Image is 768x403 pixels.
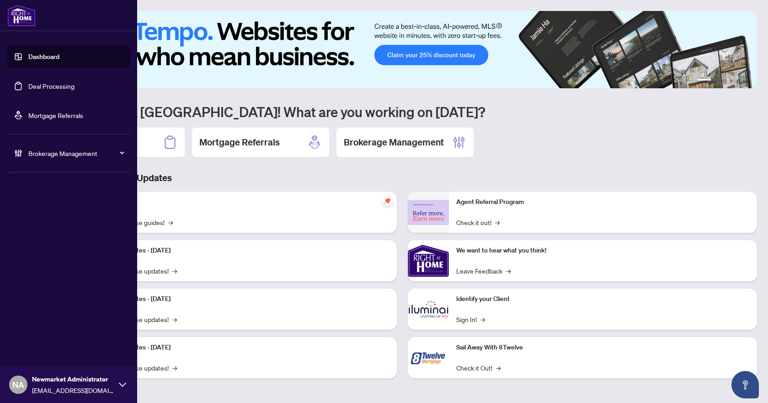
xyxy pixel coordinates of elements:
[28,82,75,90] a: Deal Processing
[456,314,485,324] a: Sign In!→
[408,289,449,330] img: Identify your Client
[32,385,114,395] span: [EMAIL_ADDRESS][DOMAIN_NAME]
[506,266,511,276] span: →
[96,294,389,304] p: Platform Updates - [DATE]
[697,79,711,83] button: 1
[456,266,511,276] a: Leave Feedback→
[496,363,501,373] span: →
[382,195,393,206] span: pushpin
[96,197,389,207] p: Self-Help
[172,314,177,324] span: →
[480,314,485,324] span: →
[172,266,177,276] span: →
[7,5,36,27] img: logo
[168,217,173,227] span: →
[96,246,389,256] p: Platform Updates - [DATE]
[456,217,500,227] a: Check it out!→
[408,337,449,378] img: Sail Away With 8Twelve
[456,246,750,256] p: We want to hear what you think!
[408,200,449,225] img: Agent Referral Program
[495,217,500,227] span: →
[48,103,757,120] h1: Welcome back [GEOGRAPHIC_DATA]! What are you working on [DATE]?
[456,197,750,207] p: Agent Referral Program
[32,374,114,384] span: Newmarket Administrator
[199,136,280,149] h2: Mortgage Referrals
[172,363,177,373] span: →
[456,294,750,304] p: Identify your Client
[737,79,741,83] button: 5
[730,79,733,83] button: 4
[408,240,449,281] img: We want to hear what you think!
[28,111,83,119] a: Mortgage Referrals
[12,378,24,391] span: NA
[28,53,59,61] a: Dashboard
[731,371,759,398] button: Open asap
[28,148,123,158] span: Brokerage Management
[48,11,757,88] img: Slide 0
[48,172,757,184] h3: Brokerage & Industry Updates
[722,79,726,83] button: 3
[456,363,501,373] a: Check it Out!→
[96,343,389,353] p: Platform Updates - [DATE]
[456,343,750,353] p: Sail Away With 8Twelve
[715,79,719,83] button: 2
[344,136,444,149] h2: Brokerage Management
[744,79,748,83] button: 6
